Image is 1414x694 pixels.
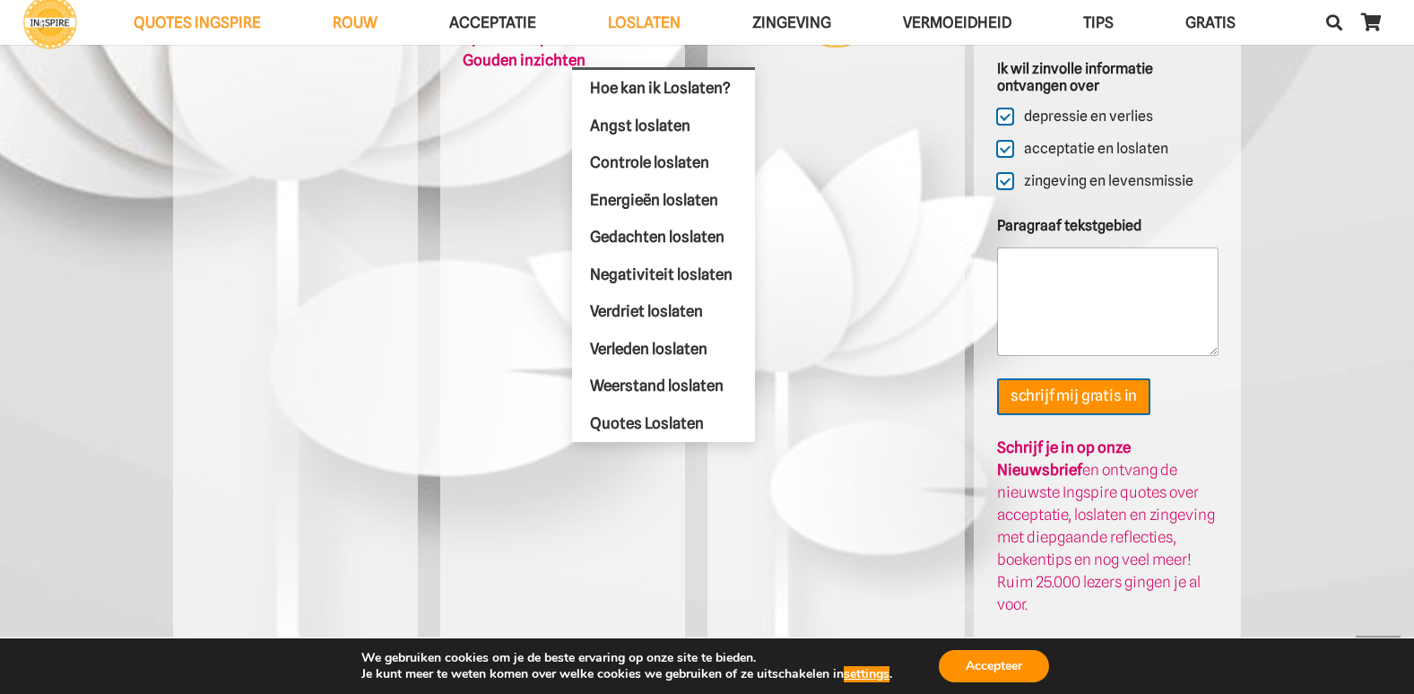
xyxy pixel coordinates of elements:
[590,339,707,357] span: Verleden loslaten
[939,650,1049,682] button: Accepteer
[572,107,755,144] a: Angst loslaten
[1013,172,1193,191] label: zingeving en levensmissie
[997,378,1150,415] button: schrijf mij gratis in
[997,60,1219,94] legend: Ik wil zinvolle informatie ontvangen over
[590,116,690,134] span: Angst loslaten
[844,666,889,682] button: settings
[572,219,755,256] a: Gedachten loslaten
[752,13,831,31] span: Zingeving
[361,650,892,666] p: We gebruiken cookies om je de beste ervaring op onze site te bieden.
[463,51,586,69] a: Gouden inzichten
[590,228,724,246] span: Gedachten loslaten
[572,404,755,442] a: Quotes Loslaten
[1013,140,1168,159] label: acceptatie en loslaten
[903,13,1011,31] span: VERMOEIDHEID
[590,79,731,97] span: Hoe kan ik Loslaten?
[361,666,892,682] p: Je kunt meer te weten komen over welke cookies we gebruiken of ze uitschakelen in .
[1185,13,1236,31] span: GRATIS
[449,13,536,31] span: Acceptatie
[572,181,755,219] a: Energieën loslaten
[590,153,709,171] span: Controle loslaten
[997,217,1219,234] label: Paragraaf tekstgebied
[590,265,733,282] span: Negativiteit loslaten
[590,377,724,395] span: Weerstand loslaten
[572,330,755,368] a: Verleden loslaten
[590,413,704,431] span: Quotes Loslaten
[608,13,681,31] span: Loslaten
[572,368,755,405] a: Weerstand loslaten
[1356,636,1401,681] a: Terug naar top
[572,70,755,108] a: Hoe kan ik Loslaten?
[590,302,703,320] span: Verdriet loslaten
[333,13,377,31] span: ROUW
[134,13,261,31] span: QUOTES INGSPIRE
[572,293,755,331] a: Verdriet loslaten
[997,438,1131,479] strong: Schrijf je in op onze Nieuwsbrief
[590,190,718,208] span: Energieën loslaten
[572,144,755,182] a: Controle loslaten
[1083,13,1114,31] span: TIPS
[1013,108,1153,126] label: depressie en verlies
[572,256,755,293] a: Negativiteit loslaten
[997,438,1215,613] a: Schrijf je in op onze Nieuwsbriefen ontvang de nieuwste Ingspire quotes over acceptatie, loslaten...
